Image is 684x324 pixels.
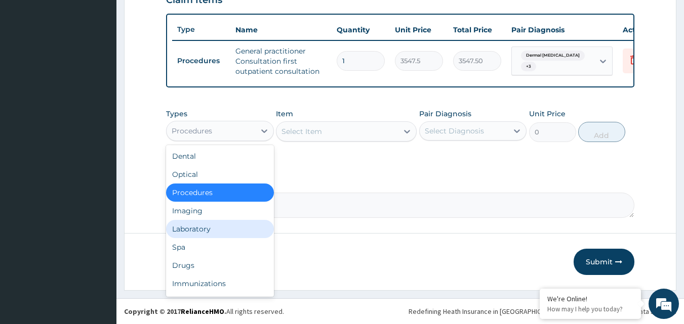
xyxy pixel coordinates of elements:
[521,62,536,72] span: + 3
[166,293,274,311] div: Others
[166,5,190,29] div: Minimize live chat window
[390,20,448,40] th: Unit Price
[166,220,274,238] div: Laboratory
[547,294,633,303] div: We're Online!
[506,20,618,40] th: Pair Diagnosis
[230,20,332,40] th: Name
[116,298,684,324] footer: All rights reserved.
[19,51,41,76] img: d_794563401_company_1708531726252_794563401
[521,51,585,61] span: Dermal [MEDICAL_DATA]
[172,52,230,70] td: Procedures
[409,306,676,316] div: Redefining Heath Insurance in [GEOGRAPHIC_DATA] using Telemedicine and Data Science!
[166,178,635,187] label: Comment
[59,98,140,200] span: We're online!
[166,238,274,256] div: Spa
[166,147,274,165] div: Dental
[448,20,506,40] th: Total Price
[332,20,390,40] th: Quantity
[166,256,274,274] div: Drugs
[166,110,187,118] label: Types
[172,20,230,39] th: Type
[529,109,566,119] label: Unit Price
[166,165,274,183] div: Optical
[166,183,274,202] div: Procedures
[578,122,625,142] button: Add
[53,57,170,70] div: Chat with us now
[547,305,633,313] p: How may I help you today?
[618,20,668,40] th: Actions
[425,126,484,136] div: Select Diagnosis
[419,109,471,119] label: Pair Diagnosis
[281,126,322,136] div: Select Item
[574,249,634,275] button: Submit
[181,307,224,316] a: RelianceHMO
[124,307,226,316] strong: Copyright © 2017 .
[230,41,332,81] td: General practitioner Consultation first outpatient consultation
[172,126,212,136] div: Procedures
[5,216,193,252] textarea: Type your message and hit 'Enter'
[276,109,293,119] label: Item
[166,274,274,293] div: Immunizations
[166,202,274,220] div: Imaging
